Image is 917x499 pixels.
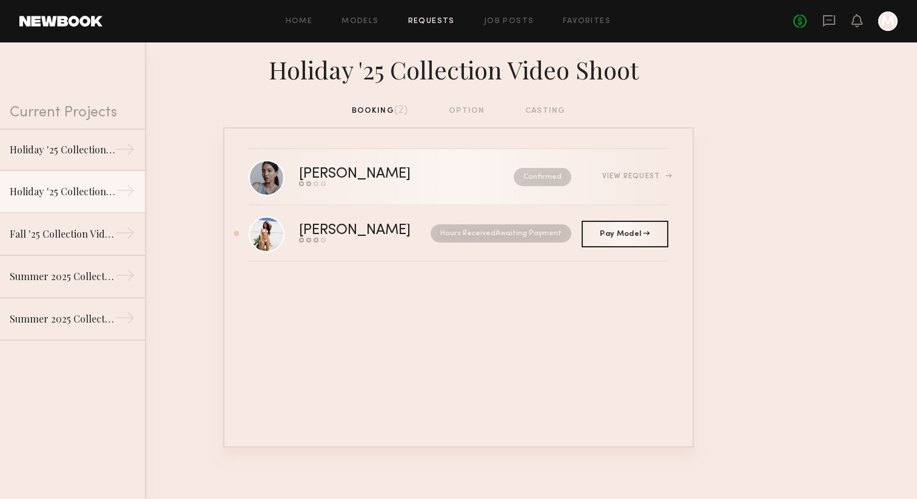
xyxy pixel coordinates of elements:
a: Pay Model [582,221,668,247]
div: → [115,308,135,332]
a: Job Posts [484,18,534,25]
div: Fall '25 Collection Video/Photo Shoot [10,227,115,241]
nb-request-status: Hours Received Awaiting Payment [431,224,571,243]
div: → [115,139,135,164]
div: → [115,223,135,247]
div: Holiday '25 Collection Video Shoot [223,52,694,85]
div: Summer 2025 Collection Video Shoot [10,312,115,326]
div: [PERSON_NAME] [299,224,421,238]
nb-request-status: Confirmed [514,168,571,186]
a: [PERSON_NAME]ConfirmedView Request [249,149,668,206]
a: M [878,12,898,31]
div: Holiday '25 Collection Video Shoot Pt. 2 [10,142,115,157]
a: Requests [408,18,455,25]
div: View Request [602,173,668,180]
div: → [115,266,135,290]
a: Models [341,18,378,25]
div: [PERSON_NAME] [299,167,462,181]
div: → [115,181,135,205]
div: Summer 2025 Collection Video Shoot [10,269,115,284]
a: Favorites [563,18,611,25]
div: Holiday '25 Collection Video Shoot [10,184,115,199]
span: Pay Model [600,230,650,238]
a: [PERSON_NAME]Hours ReceivedAwaiting Payment [249,206,668,262]
a: Home [286,18,313,25]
